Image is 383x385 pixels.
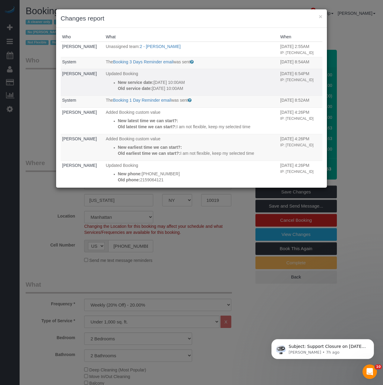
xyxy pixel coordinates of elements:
[280,143,313,147] small: IP: [TECHNICAL_ID]
[118,177,140,182] strong: Old phone:
[118,85,277,91] p: [DATE] 10:00AM
[113,98,171,103] a: Booking 1 Day Reminder email
[375,364,382,369] span: 10
[61,107,104,134] td: Who
[279,32,322,42] th: When
[279,161,322,187] td: When
[280,51,313,55] small: IP: [TECHNICAL_ID]
[280,78,313,82] small: IP: [TECHNICAL_ID]
[62,44,97,49] a: [PERSON_NAME]
[140,44,181,49] a: 2 - [PERSON_NAME]
[362,364,377,379] iframe: Intercom live chat
[279,96,322,108] td: When
[61,14,322,23] h3: Changes report
[279,57,322,69] td: When
[319,13,322,20] button: ×
[104,32,279,42] th: What
[62,163,97,168] a: [PERSON_NAME]
[61,32,104,42] th: Who
[118,150,277,156] p: I am not flexible, keep my selected time
[279,107,322,134] td: When
[106,98,113,103] span: The
[118,80,154,85] strong: New service date:
[279,134,322,161] td: When
[118,118,178,123] strong: New latest time we can start?:
[262,326,383,369] iframe: Intercom notifications message
[61,96,104,108] td: Who
[56,9,327,188] sui-modal: Changes report
[118,124,177,129] strong: Old latest time we can start?:
[118,145,182,150] strong: New earliest time we can start?:
[61,42,104,57] td: Who
[113,59,173,64] a: Booking 3 Days Reminder email
[280,170,313,174] small: IP: [TECHNICAL_ID]
[104,134,279,161] td: What
[118,171,277,177] p: [PHONE_NUMBER]
[62,98,76,103] a: System
[62,59,76,64] a: System
[104,107,279,134] td: What
[106,136,160,141] span: Added Booking custom value
[106,71,138,76] span: Updated Booking
[279,42,322,57] td: When
[62,136,97,141] a: [PERSON_NAME]
[106,163,138,168] span: Updated Booking
[118,86,152,91] strong: Old service date:
[118,171,142,176] strong: New phone:
[104,69,279,96] td: What
[61,57,104,69] td: Who
[171,98,188,103] span: was sent
[62,71,97,76] a: [PERSON_NAME]
[106,59,113,64] span: The
[118,79,277,85] p: [DATE] 10:00AM
[104,57,279,69] td: What
[118,151,180,156] strong: Old earliest time we can start?:
[118,124,277,130] p: I am not flexible, keep my selected time
[280,116,313,121] small: IP: [TECHNICAL_ID]
[104,42,279,57] td: What
[61,161,104,187] td: Who
[62,110,97,115] a: [PERSON_NAME]
[173,59,190,64] span: was sent
[106,110,160,115] span: Added Booking custom value
[104,161,279,187] td: What
[61,69,104,96] td: Who
[106,44,140,49] span: Unassigned team:
[118,177,277,183] p: 2159064121
[104,96,279,108] td: What
[279,69,322,96] td: When
[61,134,104,161] td: Who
